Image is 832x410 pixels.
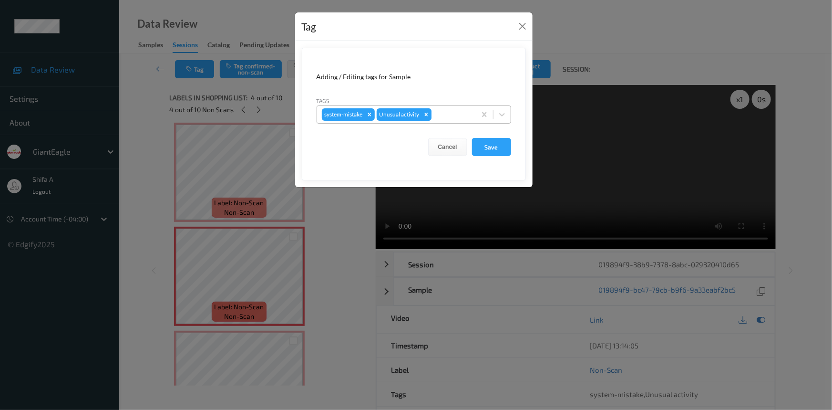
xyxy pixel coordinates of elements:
[428,138,467,156] button: Cancel
[317,96,330,105] label: Tags
[516,20,529,33] button: Close
[322,108,364,121] div: system-mistake
[317,72,511,82] div: Adding / Editing tags for Sample
[302,19,317,34] div: Tag
[364,108,375,121] div: Remove system-mistake
[472,138,511,156] button: Save
[421,108,431,121] div: Remove Unusual activity
[377,108,421,121] div: Unusual activity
